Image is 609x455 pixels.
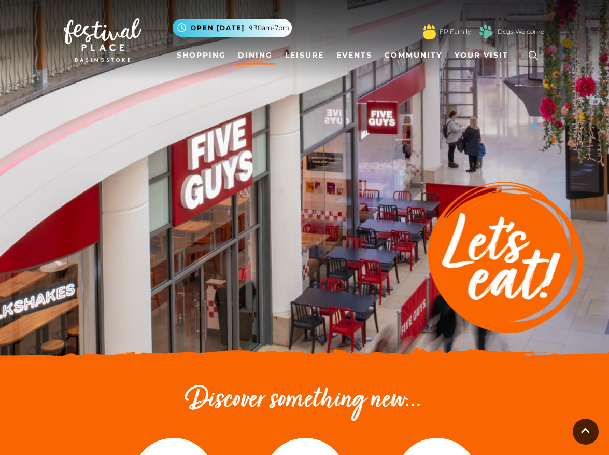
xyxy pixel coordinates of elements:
a: Dogs Welcome! [498,27,546,36]
span: Your Visit [455,50,508,61]
a: FP Family [440,27,471,36]
a: Your Visit [450,46,518,65]
a: Leisure [281,46,328,65]
a: Events [332,46,376,65]
a: Community [380,46,446,65]
button: Open [DATE] 9.30am-7pm [173,19,292,37]
span: Open [DATE] [191,23,245,33]
a: Dining [234,46,277,65]
a: Shopping [173,46,230,65]
img: Festival Place Logo [64,18,141,62]
span: 9.30am-7pm [249,23,289,33]
h2: Discover something new... [64,384,546,417]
